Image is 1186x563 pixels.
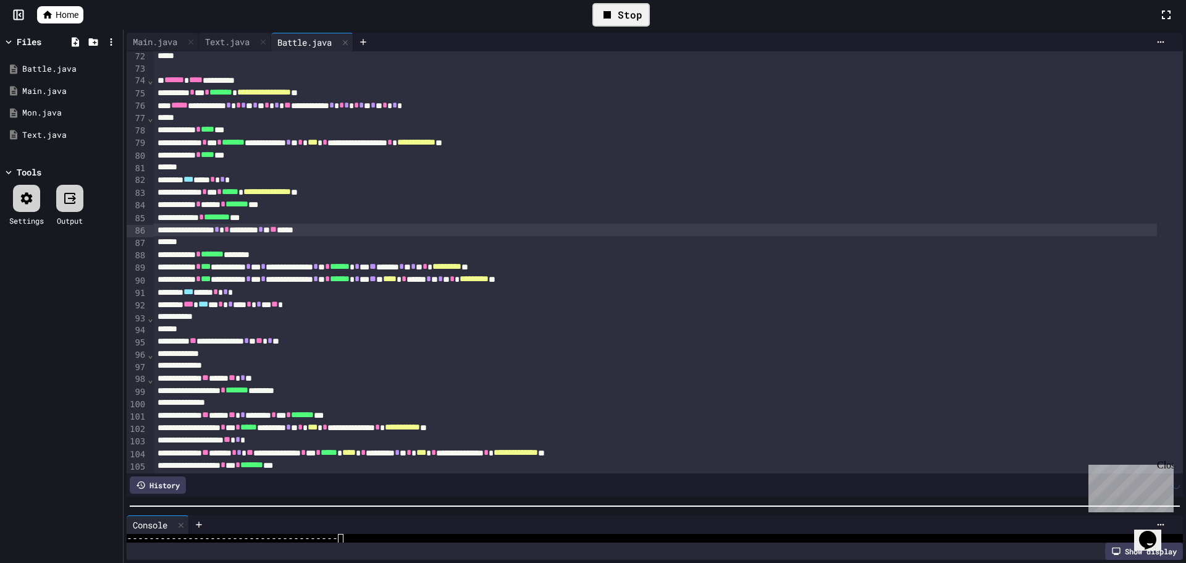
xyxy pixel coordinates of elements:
div: Text.java [199,35,256,48]
div: 101 [127,411,147,423]
span: Fold line [147,313,153,323]
div: 72 [127,51,147,63]
div: 81 [127,163,147,175]
a: Home [37,6,83,23]
span: Fold line [147,350,153,360]
div: 91 [127,287,147,300]
div: 96 [127,349,147,362]
div: 97 [127,362,147,374]
div: 90 [127,275,147,287]
div: 104 [127,449,147,461]
span: -------------------------------------- [127,534,338,544]
div: 94 [127,324,147,337]
div: 100 [127,399,147,411]
span: Fold line [147,75,153,85]
div: Console [127,515,189,534]
span: Home [56,9,78,21]
div: 80 [127,150,147,163]
div: Text.java [199,33,271,51]
div: 83 [127,187,147,200]
div: Files [17,35,41,48]
div: Show display [1105,543,1183,560]
span: Fold line [147,375,153,384]
div: Chat with us now!Close [5,5,85,78]
div: 92 [127,300,147,312]
div: 95 [127,337,147,349]
div: 78 [127,125,147,137]
div: Settings [9,215,44,226]
div: 88 [127,250,147,262]
div: 98 [127,373,147,386]
div: 89 [127,262,147,274]
div: History [130,476,186,494]
div: 84 [127,200,147,212]
div: 102 [127,423,147,436]
div: Output [57,215,83,226]
div: Battle.java [271,36,338,49]
iframe: chat widget [1083,460,1174,512]
div: 86 [127,225,147,237]
div: Battle.java [22,63,119,75]
div: 105 [127,461,147,473]
div: Main.java [127,35,183,48]
div: 93 [127,313,147,325]
div: 74 [127,75,147,87]
div: Tools [17,166,41,179]
div: 79 [127,137,147,150]
div: 77 [127,112,147,125]
span: Fold line [147,113,153,123]
div: 85 [127,213,147,225]
div: 75 [127,88,147,100]
div: Battle.java [271,33,353,51]
div: 73 [127,63,147,75]
iframe: chat widget [1134,514,1174,551]
div: Main.java [22,85,119,98]
div: Main.java [127,33,199,51]
div: Console [127,519,174,531]
div: 76 [127,100,147,112]
div: 82 [127,174,147,187]
div: 99 [127,386,147,399]
div: Text.java [22,129,119,142]
div: Stop [592,3,650,27]
div: 103 [127,436,147,448]
div: 87 [127,237,147,250]
div: Mon.java [22,107,119,119]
